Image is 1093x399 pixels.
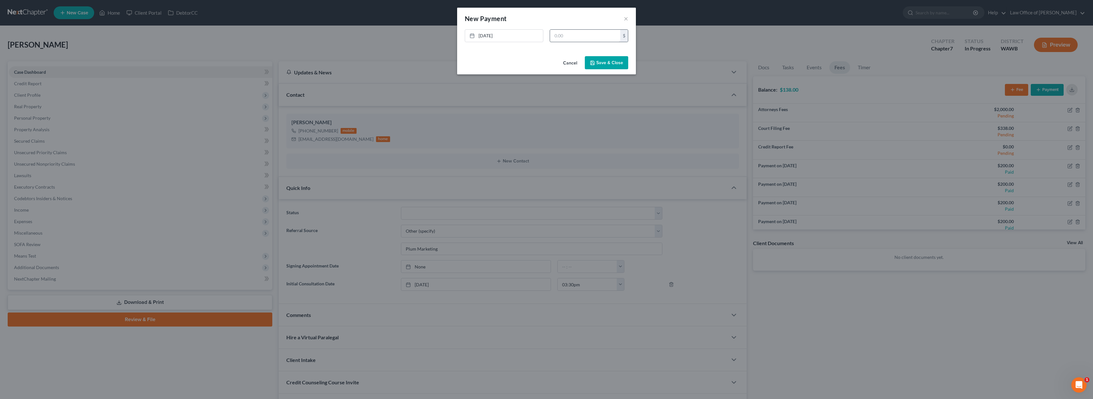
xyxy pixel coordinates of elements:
[1071,377,1087,393] iframe: Intercom live chat
[558,57,582,70] button: Cancel
[465,30,543,42] a: [DATE]
[585,56,628,70] button: Save & Close
[620,30,628,42] div: $
[624,15,628,22] button: ×
[1084,377,1089,382] span: 1
[465,15,507,22] span: New Payment
[550,30,620,42] input: 0.00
